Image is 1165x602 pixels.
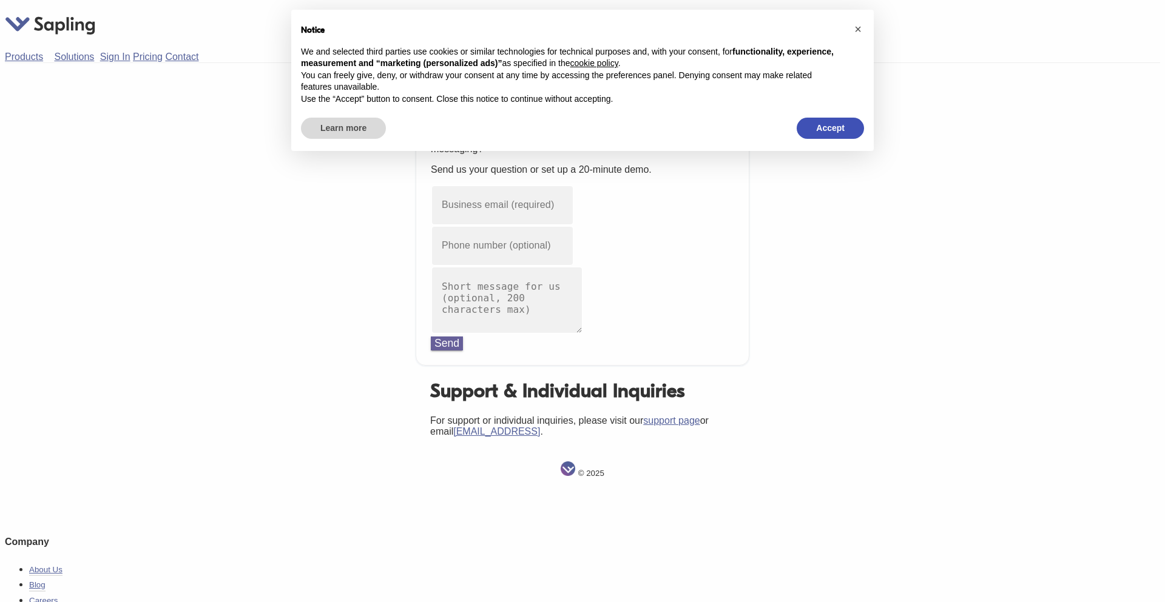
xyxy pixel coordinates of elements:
[100,52,130,62] a: Sign In
[570,58,618,68] a: cookie policy
[431,226,574,266] input: Phone number (optional)
[133,52,163,62] a: Pricing
[54,52,94,62] a: Solutions
[29,580,46,592] a: Blog
[578,469,604,478] small: © 2025
[5,52,43,62] a: Products
[430,415,735,437] p: For support or individual inquiries, please visit our or email .
[301,70,845,93] p: You can freely give, deny, or withdraw your consent at any time by accessing the preferences pane...
[301,24,845,36] h2: Notice
[5,537,1160,547] h5: Company
[29,565,62,577] a: About Us
[431,164,734,175] p: Send us your question or set up a 20-minute demo.
[431,185,574,226] input: Business email (required)
[643,415,700,426] a: support page
[301,46,845,70] p: We and selected third parties use cookies or similar technologies for technical purposes and, wit...
[430,380,735,402] h1: Support & Individual Inquiries
[453,426,540,436] a: [EMAIL_ADDRESS]
[854,22,862,36] span: ×
[561,461,575,476] img: Sapling Logo
[301,93,845,105] p: Use the “Accept” button to consent. Close this notice to continue without accepting.
[431,336,463,350] button: Send
[165,52,198,62] a: Contact
[848,19,868,39] button: Close this notice
[301,118,386,139] button: Learn more
[797,118,864,139] button: Accept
